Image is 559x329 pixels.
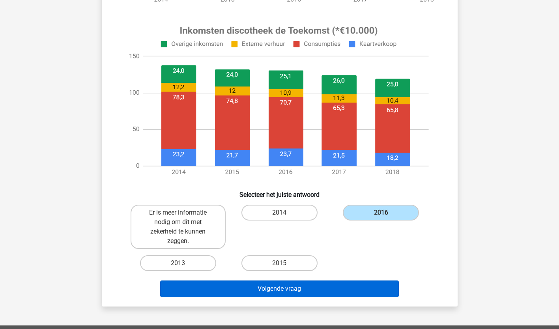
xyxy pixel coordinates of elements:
[140,255,216,271] label: 2013
[131,205,226,249] label: Er is meer informatie nodig om dit met zekerheid te kunnen zeggen.
[114,185,445,198] h6: Selecteer het juiste antwoord
[160,280,399,297] button: Volgende vraag
[241,255,318,271] label: 2015
[343,205,419,221] label: 2016
[241,205,318,221] label: 2014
